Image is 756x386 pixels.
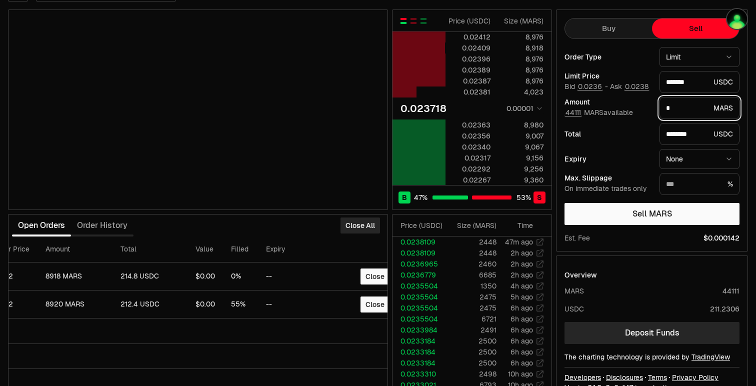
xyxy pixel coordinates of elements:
[187,236,223,262] th: Value
[446,153,490,163] div: 0.02317
[564,53,651,60] div: Order Type
[446,236,497,247] td: 2448
[564,174,651,181] div: Max. Slippage
[446,291,497,302] td: 2475
[12,215,71,235] button: Open Orders
[231,272,250,281] div: 0%
[392,346,446,357] td: 0.0233184
[703,233,739,243] span: $0.000142
[454,220,496,230] div: Size ( MARS )
[499,76,543,86] div: 8,976
[446,76,490,86] div: 0.02387
[392,236,446,247] td: 0.0238109
[564,233,590,243] div: Est. Fee
[710,304,739,314] div: 211.2306
[446,335,497,346] td: 2500
[577,82,603,90] button: 0.0236
[120,272,179,281] div: 214.8 USDC
[564,286,584,296] div: MARS
[564,82,608,91] span: Bid -
[446,164,490,174] div: 0.02292
[510,314,533,323] time: 6h ago
[499,120,543,130] div: 8,980
[564,72,651,79] div: Limit Price
[499,87,543,97] div: 4,023
[510,336,533,345] time: 6h ago
[659,149,739,169] button: None
[340,217,380,233] button: Close All
[37,236,112,262] th: Amount
[195,272,215,281] div: $0.00
[510,303,533,312] time: 6h ago
[564,155,651,162] div: Expiry
[659,47,739,67] button: Limit
[392,302,446,313] td: 0.0235504
[446,269,497,280] td: 6685
[564,108,633,117] span: MARS available
[402,192,407,202] span: B
[508,369,533,378] time: 10h ago
[564,108,582,116] button: 44111
[510,270,533,279] time: 2h ago
[564,98,651,105] div: Amount
[400,220,445,230] div: Price ( USDC )
[564,322,739,344] a: Deposit Funds
[392,313,446,324] td: 0.0235504
[564,372,601,382] a: Developers
[516,192,531,202] span: 53 %
[659,71,739,93] div: USDC
[499,153,543,163] div: 9,156
[392,280,446,291] td: 0.0235504
[672,372,718,382] a: Privacy Policy
[446,258,497,269] td: 2460
[419,17,427,25] button: Show Buy Orders Only
[505,220,533,230] div: Time
[565,18,652,38] button: Buy
[499,175,543,185] div: 9,360
[564,270,597,280] div: Overview
[499,32,543,42] div: 8,976
[499,142,543,152] div: 9,067
[231,300,250,309] div: 55%
[659,97,739,119] div: MARS
[659,123,739,145] div: USDC
[510,281,533,290] time: 4h ago
[392,357,446,368] td: 0.0233184
[499,65,543,75] div: 8,976
[45,272,104,281] div: 8918 MARS
[392,291,446,302] td: 0.0235504
[446,54,490,64] div: 0.02396
[414,192,427,202] span: 47 %
[223,236,258,262] th: Filled
[499,54,543,64] div: 8,976
[360,268,389,284] button: Close
[510,358,533,367] time: 6h ago
[446,280,497,291] td: 1350
[258,236,325,262] th: Expiry
[446,65,490,75] div: 0.02389
[399,17,407,25] button: Show Buy and Sell Orders
[392,335,446,346] td: 0.0233184
[722,286,739,296] div: 44111
[258,290,325,318] td: --
[360,296,389,312] button: Close
[71,215,133,235] button: Order History
[446,313,497,324] td: 6721
[503,102,543,114] button: 0.00001
[112,236,187,262] th: Total
[446,43,490,53] div: 0.02409
[499,16,543,26] div: Size ( MARS )
[510,292,533,301] time: 5h ago
[652,18,739,38] button: Sell
[537,192,542,202] span: S
[624,82,649,90] button: 0.0238
[446,87,490,97] div: 0.02381
[392,324,446,335] td: 0.0233984
[446,32,490,42] div: 0.02412
[446,247,497,258] td: 2448
[446,142,490,152] div: 0.02340
[510,347,533,356] time: 6h ago
[258,262,325,290] td: --
[564,184,651,193] div: On immediate trades only
[446,175,490,185] div: 0.02267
